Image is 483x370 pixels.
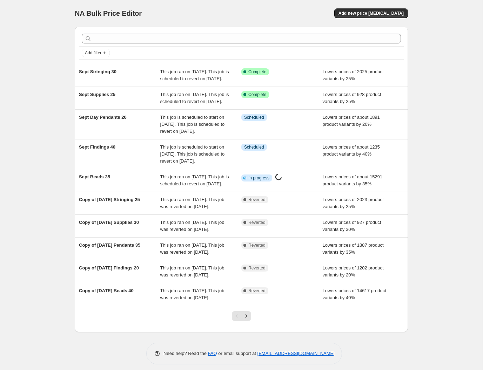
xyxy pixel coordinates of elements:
[323,92,381,104] span: Lowers prices of 928 product variants by 25%
[79,265,139,270] span: Copy of [DATE] Findings 20
[257,351,335,356] a: [EMAIL_ADDRESS][DOMAIN_NAME]
[160,242,224,255] span: This job ran on [DATE]. This job was reverted on [DATE].
[160,197,224,209] span: This job ran on [DATE]. This job was reverted on [DATE].
[79,197,140,202] span: Copy of [DATE] Stringing 25
[75,9,142,17] span: NA Bulk Price Editor
[323,242,384,255] span: Lowers prices of 1887 product variants by 35%
[160,174,229,186] span: This job ran on [DATE]. This job is scheduled to revert on [DATE].
[79,115,127,120] span: Sept Day Pendants 20
[79,242,140,248] span: Copy of [DATE] Pendants 35
[248,242,266,248] span: Reverted
[79,92,115,97] span: Sept Supplies 25
[79,174,110,179] span: Sept Beads 35
[79,288,134,293] span: Copy of [DATE] Beads 40
[160,115,225,134] span: This job is scheduled to start on [DATE]. This job is scheduled to revert on [DATE].
[248,220,266,225] span: Reverted
[160,265,224,277] span: This job ran on [DATE]. This job was reverted on [DATE].
[160,92,229,104] span: This job ran on [DATE]. This job is scheduled to revert on [DATE].
[241,311,251,321] button: Next
[323,265,384,277] span: Lowers prices of 1202 product variants by 20%
[79,69,116,74] span: Sept Stringing 30
[323,174,383,186] span: Lowers prices of about 15291 product variants by 35%
[208,351,217,356] a: FAQ
[323,197,384,209] span: Lowers prices of 2023 product variants by 25%
[248,197,266,203] span: Reverted
[232,311,251,321] nav: Pagination
[79,144,115,150] span: Sept Findings 40
[163,351,208,356] span: Need help? Read the
[323,69,384,81] span: Lowers prices of 2025 product variants by 25%
[248,92,266,97] span: Complete
[323,115,380,127] span: Lowers prices of about 1891 product variants by 20%
[160,288,224,300] span: This job ran on [DATE]. This job was reverted on [DATE].
[334,8,408,18] button: Add new price [MEDICAL_DATA]
[244,144,264,150] span: Scheduled
[82,49,110,57] button: Add filter
[248,265,266,271] span: Reverted
[217,351,257,356] span: or email support at
[248,69,266,75] span: Complete
[244,115,264,120] span: Scheduled
[248,288,266,294] span: Reverted
[79,220,139,225] span: Copy of [DATE] Supplies 30
[160,220,224,232] span: This job ran on [DATE]. This job was reverted on [DATE].
[85,50,101,56] span: Add filter
[248,175,269,181] span: In progress
[338,11,404,16] span: Add new price [MEDICAL_DATA]
[323,220,381,232] span: Lowers prices of 927 product variants by 30%
[323,288,386,300] span: Lowers prices of 14617 product variants by 40%
[160,144,225,164] span: This job is scheduled to start on [DATE]. This job is scheduled to revert on [DATE].
[160,69,229,81] span: This job ran on [DATE]. This job is scheduled to revert on [DATE].
[323,144,380,157] span: Lowers prices of about 1235 product variants by 40%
